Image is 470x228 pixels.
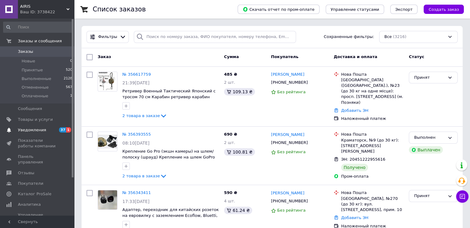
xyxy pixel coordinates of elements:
[271,72,304,78] a: [PERSON_NAME]
[18,38,62,44] span: Заказы и сообщения
[384,34,392,40] span: Все
[122,89,216,105] a: Ретривер Военный Тактический Японский с тросом 70 см Карабин ретривер карабин выдвижной DAIICHISE...
[66,85,72,90] span: 567
[122,190,151,195] a: № 356343411
[224,72,237,77] span: 485 ₴
[122,141,150,146] span: 08:10[DATE]
[277,208,306,213] span: Без рейтинга
[59,127,66,133] span: 37
[341,190,404,196] div: Нова Пошта
[271,190,304,196] a: [PERSON_NAME]
[409,146,442,154] div: Выплачен
[224,54,239,59] span: Сумма
[424,5,464,14] button: Создать заказ
[98,190,117,209] img: Фото товару
[18,106,42,112] span: Сообщения
[341,116,404,121] div: Наложенный платеж
[429,7,459,12] span: Создать заказ
[98,34,117,40] span: Фильтры
[224,148,255,156] div: 100.81 ₴
[324,34,374,40] span: Сохраненные фильтры:
[66,67,72,73] span: 520
[341,196,404,213] div: [GEOGRAPHIC_DATA], №270 (до 30 кг): вул. [STREET_ADDRESS], прим. 10
[270,78,309,87] div: [PHONE_NUMBER]
[18,202,41,207] span: Аналитика
[417,7,464,11] a: Создать заказ
[341,72,404,77] div: Нова Пошта
[122,80,150,85] span: 21:39[DATE]
[341,157,385,162] span: ЭН: 20451222955616
[238,5,320,14] button: Скачать отчет по пром-оплате
[122,113,160,118] span: 2 товара в заказе
[341,174,404,179] div: Пром-оплата
[277,90,306,94] span: Без рейтинга
[409,54,424,59] span: Статус
[122,174,160,178] span: 2 товара в заказе
[224,207,252,214] div: 61.24 ₴
[270,139,309,147] div: [PHONE_NUMBER]
[18,154,57,165] span: Панель управления
[70,93,72,99] span: 1
[66,127,71,133] span: 1
[334,54,377,59] span: Доставка и оплата
[122,199,150,204] span: 17:33[DATE]
[22,93,48,99] span: Оплаченные
[122,174,167,178] a: 2 товара в заказе
[22,85,49,90] span: Отмененные
[93,6,146,13] h1: Список заказов
[341,164,368,171] div: Получено
[122,72,151,77] a: № 356617759
[341,215,368,220] a: Добавить ЭН
[224,88,255,95] div: 109.13 ₴
[456,190,468,203] button: Чат с покупателем
[18,127,46,133] span: Уведомления
[326,5,384,14] button: Управление статусами
[18,191,51,197] span: Каталог ProSale
[341,77,404,105] div: [GEOGRAPHIC_DATA] ([GEOGRAPHIC_DATA].), №23 (до 30 кг на одне місце): просп. [STREET_ADDRESS] (м....
[122,132,151,137] a: № 356393555
[331,7,379,12] span: Управление статусами
[414,193,445,199] div: Принят
[390,5,417,14] button: Экспорт
[70,58,72,64] span: 0
[98,72,117,91] img: Фото товару
[414,134,445,141] div: Выполнен
[122,207,219,223] a: Адаптер, переходник для китайских розеток на евровилку с заземлением Ecoflow, Bluetti, Jackery 25...
[341,137,404,154] div: Краматорск, №9 (до 30 кг): [STREET_ADDRESS][PERSON_NAME]
[18,49,33,54] span: Заказы
[18,117,53,122] span: Товары и услуги
[64,76,72,82] span: 2128
[224,140,235,145] span: 2 шт.
[393,34,406,39] span: (3216)
[18,170,34,176] span: Отзывы
[414,74,445,81] div: Принят
[341,108,368,113] a: Добавить ЭН
[224,190,237,195] span: 590 ₴
[18,212,57,223] span: Управление сайтом
[22,76,51,82] span: Выполненные
[20,9,74,15] div: Ваш ID: 3738422
[224,199,235,203] span: 4 шт.
[18,138,57,149] span: Показатели работы компании
[3,22,73,33] input: Поиск
[22,67,43,73] span: Принятые
[341,132,404,137] div: Нова Пошта
[122,113,167,118] a: 2 товара в заказе
[22,58,35,64] span: Новые
[20,4,66,9] span: AIRIS
[98,132,117,151] a: Фото товару
[224,132,237,137] span: 690 ₴
[98,72,117,91] a: Фото товару
[277,150,306,154] span: Без рейтинга
[134,31,296,43] input: Поиск по номеру заказа, ФИО покупателя, номеру телефона, Email, номеру накладной
[270,197,309,205] div: [PHONE_NUMBER]
[122,149,215,165] a: Крепление Go Pro (экшн камеры) на шлем/полоску (шрауд) Крепление на шлем GoPro Gopro на шлем алюм...
[18,181,43,186] span: Покупатели
[271,132,304,138] a: [PERSON_NAME]
[98,135,117,149] img: Фото товару
[98,54,111,59] span: Заказ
